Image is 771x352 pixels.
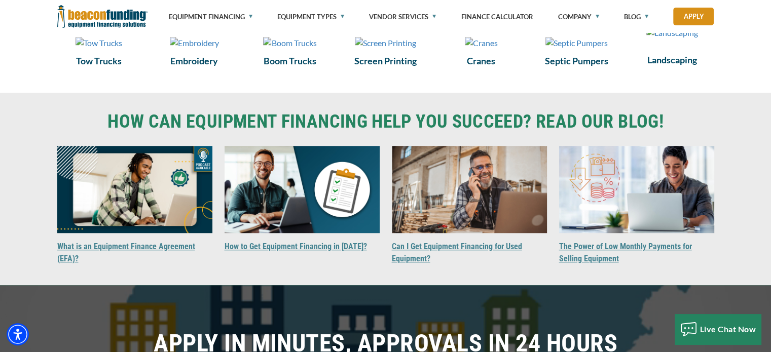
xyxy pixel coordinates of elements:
button: Live Chat Now [675,314,761,344]
a: Cranes [439,36,523,49]
a: Boom Trucks [248,54,332,67]
img: Cranes [465,37,498,49]
a: Landscaping [631,53,714,66]
a: What is an Equipment Finance Agreement (EFA)? [57,242,195,263]
a: Apply [673,8,714,25]
img: The Power of Low Monthly Payments for Selling Equipment [559,146,714,233]
img: Screen Printing [355,37,416,49]
a: The Power of Low Monthly Payments for Selling Equipment [559,242,692,263]
a: Septic Pumpers [535,54,618,67]
a: Embroidery [153,54,236,67]
a: Boom Trucks [248,36,332,49]
img: Septic Pumpers [545,37,608,49]
a: Cranes [439,54,523,67]
img: How to Get Equipment Financing in 2025? [225,146,380,233]
a: Embroidery [153,36,236,49]
img: Tow Trucks [76,37,122,49]
div: Accessibility Menu [7,323,29,345]
a: Septic Pumpers [535,36,618,49]
a: Screen Printing [344,54,427,67]
a: Screen Printing [344,36,427,49]
img: What is an Equipment Finance Agreement (EFA)? [57,146,212,233]
a: Landscaping [631,36,714,48]
span: Live Chat Now [700,324,756,334]
a: Tow Trucks [57,36,141,49]
img: Can I Get Equipment Financing for Used Equipment? [392,146,547,233]
a: How to Get Equipment Financing in [DATE]? [225,242,367,251]
a: Can I Get Equipment Financing for Used Equipment? [392,242,522,263]
a: Tow Trucks [57,54,141,67]
a: HOW CAN EQUIPMENT FINANCING HELP YOU SUCCEED? READ OUR BLOG! [57,113,714,131]
img: Boom Trucks [263,37,316,49]
img: Embroidery [170,37,219,49]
